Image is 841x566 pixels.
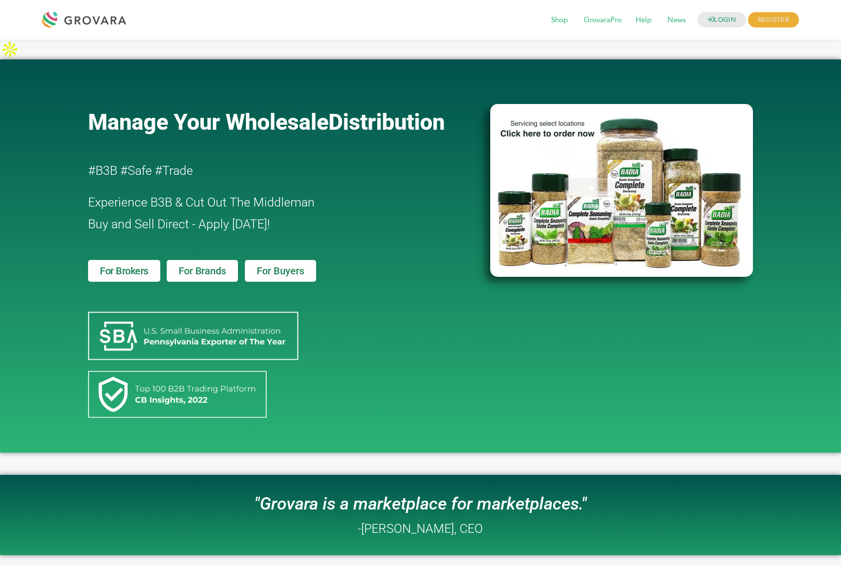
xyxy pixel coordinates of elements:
[544,11,575,30] span: Shop
[660,15,693,26] a: News
[629,15,658,26] a: Help
[328,109,445,135] span: Distribution
[88,109,474,135] a: Manage Your WholesaleDistribution
[629,11,658,30] span: Help
[100,266,148,276] span: For Brokers
[88,160,433,182] h2: #B3B #Safe #Trade
[88,260,160,282] a: For Brokers
[698,12,746,28] a: LOGIN
[748,12,799,28] span: REGISTER
[254,494,587,514] i: "Grovara is a marketplace for marketplaces."
[88,217,270,231] span: Buy and Sell Direct - Apply [DATE]!
[88,195,315,209] span: Experience B3B & Cut Out The Middleman
[544,15,575,26] a: Shop
[179,266,226,276] span: For Brands
[245,260,316,282] a: For Buyers
[257,266,304,276] span: For Buyers
[660,11,693,30] span: News
[577,15,629,26] a: GrovaraPro
[167,260,237,282] a: For Brands
[577,11,629,30] span: GrovaraPro
[358,522,483,535] h2: -[PERSON_NAME], CEO
[88,109,328,135] span: Manage Your Wholesale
